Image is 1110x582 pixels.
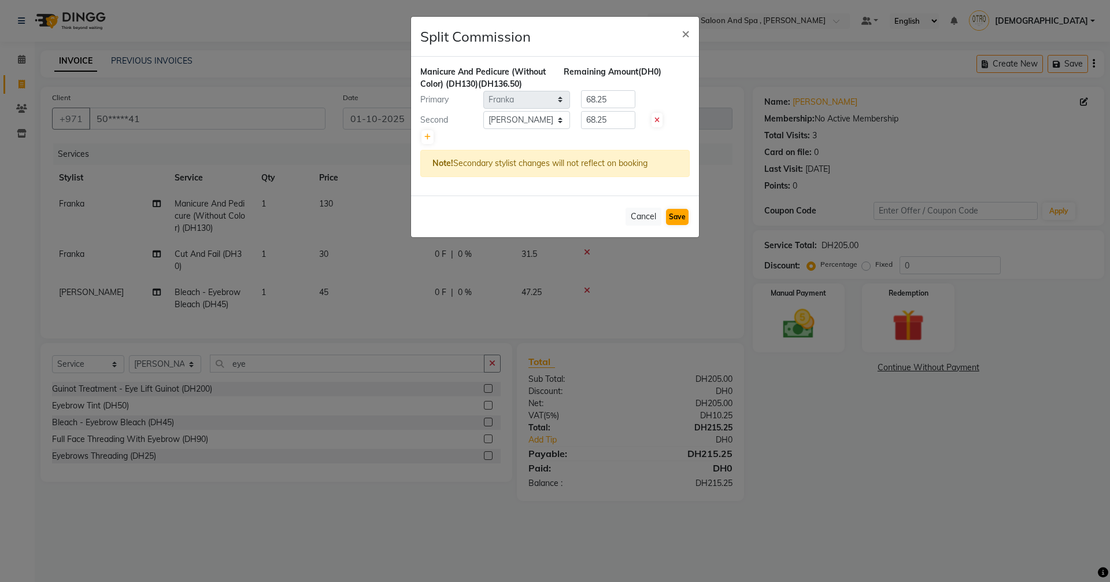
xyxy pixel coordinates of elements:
span: Manicure And Pedicure (Without Color) (DH130) [420,67,546,89]
h4: Split Commission [420,26,531,47]
span: Remaining Amount [564,67,638,77]
div: Second [412,114,483,126]
div: Primary [412,94,483,106]
span: (DH136.50) [478,79,522,89]
strong: Note! [432,158,453,168]
button: Close [672,17,699,49]
button: Cancel [626,208,661,226]
div: Secondary stylist changes will not reflect on booking [420,150,690,177]
span: × [682,24,690,42]
span: (DH0) [638,67,661,77]
button: Save [666,209,689,225]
